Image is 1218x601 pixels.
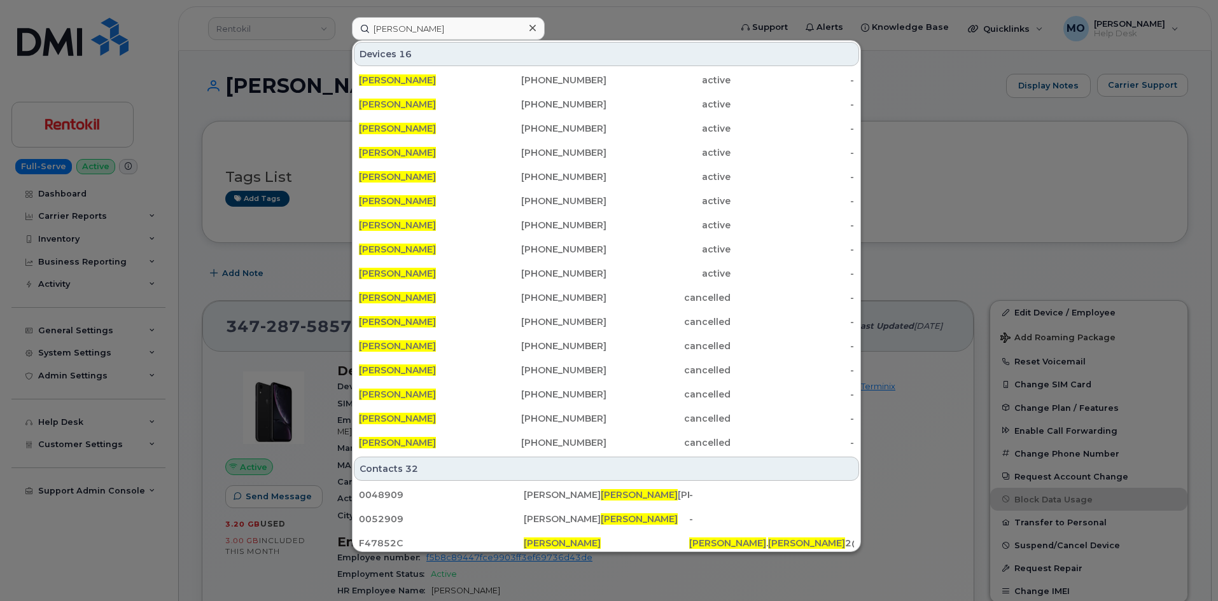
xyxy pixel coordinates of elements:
span: [PERSON_NAME] [359,437,436,448]
div: active [606,243,731,256]
div: - [689,513,854,525]
div: [PHONE_NUMBER] [483,364,607,376]
div: [PHONE_NUMBER] [483,98,607,111]
div: [PHONE_NUMBER] [483,412,607,425]
span: [PERSON_NAME] [359,219,436,231]
div: [PHONE_NUMBER] [483,219,607,231]
a: [PERSON_NAME][PHONE_NUMBER]active- [354,117,859,140]
span: [PERSON_NAME] [359,171,436,183]
span: [PERSON_NAME] [359,147,436,158]
div: 0052909 [359,513,524,525]
div: - [731,170,855,183]
a: [PERSON_NAME][PHONE_NUMBER]cancelled- [354,310,859,333]
div: active [606,74,731,86]
a: [PERSON_NAME][PHONE_NUMBER]active- [354,214,859,237]
div: [PHONE_NUMBER] [483,74,607,86]
div: F47852C [359,537,524,549]
span: [PERSON_NAME] [359,364,436,376]
span: [PERSON_NAME] [689,537,766,549]
div: [PERSON_NAME] [PERSON_NAME] [524,488,689,501]
a: [PERSON_NAME][PHONE_NUMBER]active- [354,190,859,212]
a: [PERSON_NAME][PHONE_NUMBER]active- [354,262,859,285]
div: cancelled [606,388,731,401]
span: [PERSON_NAME] [601,513,678,525]
span: [PERSON_NAME] [359,340,436,352]
div: Devices [354,42,859,66]
div: 0048909 [359,488,524,501]
a: [PERSON_NAME][PHONE_NUMBER]cancelled- [354,431,859,454]
div: cancelled [606,315,731,328]
div: cancelled [606,291,731,304]
span: [PERSON_NAME] [359,99,436,110]
div: cancelled [606,412,731,425]
div: - [731,267,855,280]
a: [PERSON_NAME][PHONE_NUMBER]cancelled- [354,359,859,382]
span: [PERSON_NAME] [601,489,678,501]
div: - [731,98,855,111]
div: - [731,364,855,376]
div: - [731,195,855,207]
div: - [731,388,855,401]
span: [PERSON_NAME] [359,316,436,328]
a: 0048909[PERSON_NAME][PERSON_NAME][PERSON_NAME]- [354,483,859,506]
div: - [731,340,855,352]
div: active [606,195,731,207]
span: [PERSON_NAME] [359,74,436,86]
span: [PERSON_NAME] [359,195,436,207]
span: [PERSON_NAME] [359,413,436,424]
div: active [606,122,731,135]
a: [PERSON_NAME][PHONE_NUMBER]active- [354,165,859,188]
div: - [731,219,855,231]
div: active [606,219,731,231]
span: [PERSON_NAME] [524,537,601,549]
div: [PHONE_NUMBER] [483,146,607,159]
div: active [606,170,731,183]
div: cancelled [606,340,731,352]
a: [PERSON_NAME][PHONE_NUMBER]cancelled- [354,286,859,309]
div: [PHONE_NUMBER] [483,388,607,401]
div: - [731,436,855,449]
span: [PERSON_NAME] [359,292,436,303]
a: [PERSON_NAME][PHONE_NUMBER]active- [354,238,859,261]
div: [PHONE_NUMBER] [483,267,607,280]
a: [PERSON_NAME][PHONE_NUMBER]active- [354,69,859,92]
div: - [731,243,855,256]
span: [PERSON_NAME] [359,123,436,134]
div: [PHONE_NUMBER] [483,291,607,304]
a: [PERSON_NAME][PHONE_NUMBER]cancelled- [354,383,859,406]
div: - [731,122,855,135]
div: active [606,267,731,280]
div: - [731,74,855,86]
div: cancelled [606,436,731,449]
div: - [731,315,855,328]
div: Contacts [354,457,859,481]
span: 32 [405,462,418,475]
div: [PHONE_NUMBER] [483,340,607,352]
div: [PHONE_NUMBER] [483,195,607,207]
iframe: Messenger Launcher [1163,546,1208,591]
span: 16 [399,48,412,60]
div: [PHONE_NUMBER] [483,436,607,449]
div: [PHONE_NUMBER] [483,170,607,183]
div: - [689,488,854,501]
div: active [606,146,731,159]
div: - [731,412,855,425]
span: [PERSON_NAME] [359,244,436,255]
a: [PERSON_NAME][PHONE_NUMBER]active- [354,93,859,116]
a: F47852C[PERSON_NAME][PERSON_NAME].[PERSON_NAME]2@[DOMAIN_NAME] [354,532,859,555]
span: [PERSON_NAME] [359,389,436,400]
div: - [731,146,855,159]
span: [PERSON_NAME] [359,268,436,279]
div: . 2@[DOMAIN_NAME] [689,537,854,549]
a: [PERSON_NAME][PHONE_NUMBER]cancelled- [354,335,859,357]
div: [PHONE_NUMBER] [483,315,607,328]
div: active [606,98,731,111]
div: [PHONE_NUMBER] [483,122,607,135]
a: [PERSON_NAME][PHONE_NUMBER]cancelled- [354,407,859,430]
div: [PHONE_NUMBER] [483,243,607,256]
div: cancelled [606,364,731,376]
span: [PERSON_NAME] [768,537,845,549]
a: [PERSON_NAME][PHONE_NUMBER]active- [354,141,859,164]
div: - [731,291,855,304]
a: 0052909[PERSON_NAME][PERSON_NAME]- [354,508,859,530]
